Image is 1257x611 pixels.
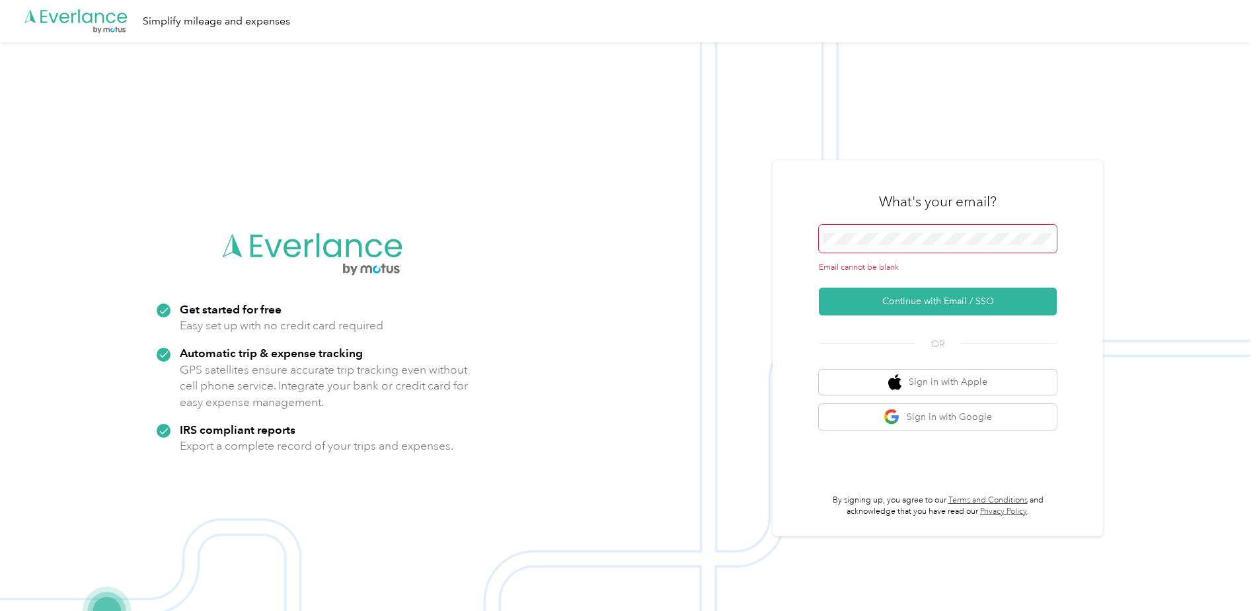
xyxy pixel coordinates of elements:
[819,370,1057,395] button: apple logoSign in with Apple
[819,288,1057,315] button: Continue with Email / SSO
[980,507,1027,516] a: Privacy Policy
[948,495,1028,505] a: Terms and Conditions
[819,404,1057,430] button: google logoSign in with Google
[888,374,901,391] img: apple logo
[180,438,453,454] p: Export a complete record of your trips and expenses.
[143,13,290,30] div: Simplify mileage and expenses
[819,262,1057,274] div: Email cannot be blank
[819,495,1057,518] p: By signing up, you agree to our and acknowledge that you have read our .
[879,192,997,211] h3: What's your email?
[180,362,469,411] p: GPS satellites ensure accurate trip tracking even without cell phone service. Integrate your bank...
[884,409,900,425] img: google logo
[180,423,295,436] strong: IRS compliant reports
[180,302,282,316] strong: Get started for free
[915,337,961,351] span: OR
[180,346,363,360] strong: Automatic trip & expense tracking
[180,317,383,334] p: Easy set up with no credit card required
